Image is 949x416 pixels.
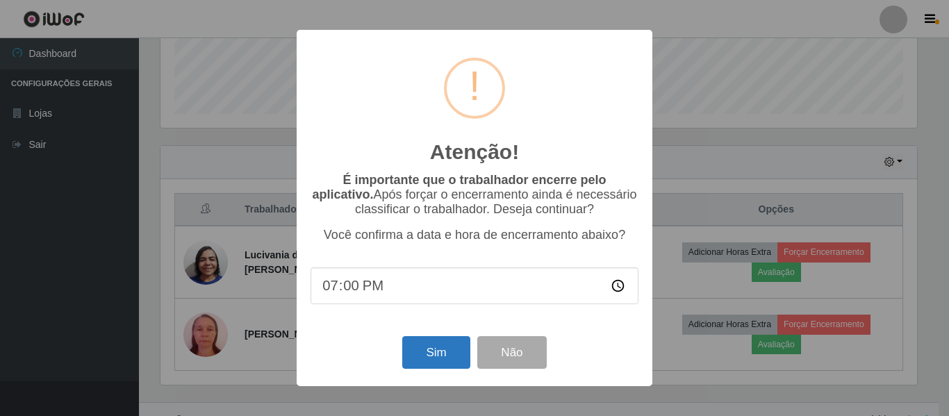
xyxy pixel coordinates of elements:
[311,228,638,242] p: Você confirma a data e hora de encerramento abaixo?
[477,336,546,369] button: Não
[312,173,606,201] b: É importante que o trabalhador encerre pelo aplicativo.
[311,173,638,217] p: Após forçar o encerramento ainda é necessário classificar o trabalhador. Deseja continuar?
[430,140,519,165] h2: Atenção!
[402,336,470,369] button: Sim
